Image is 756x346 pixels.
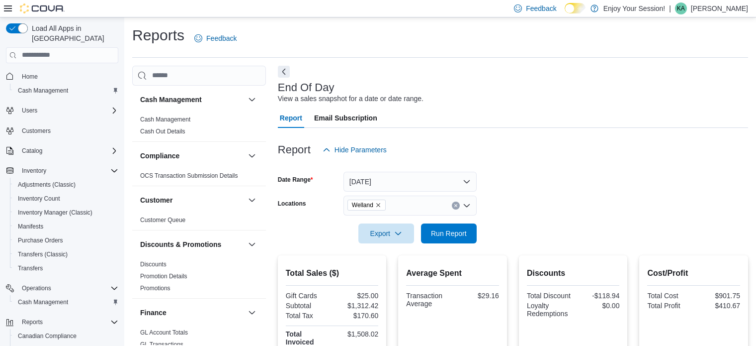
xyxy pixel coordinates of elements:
span: Hide Parameters [335,145,387,155]
button: Operations [2,281,122,295]
span: Discounts [140,260,167,268]
button: Customer [246,194,258,206]
span: Transfers (Classic) [18,250,68,258]
div: Discounts & Promotions [132,258,266,298]
a: Home [18,71,42,83]
button: Reports [18,316,47,328]
a: Inventory Manager (Classic) [14,207,96,219]
button: Adjustments (Classic) [10,178,122,192]
span: Welland [352,200,373,210]
button: Compliance [246,150,258,162]
button: Clear input [452,202,460,210]
span: KA [677,2,685,14]
a: Transfers (Classic) [14,248,72,260]
span: GL Account Totals [140,329,188,337]
button: Operations [18,282,55,294]
span: Promotions [140,284,170,292]
div: Transaction Average [406,292,450,308]
span: Inventory Count [18,195,60,203]
a: Feedback [190,28,241,48]
span: Email Subscription [314,108,377,128]
label: Date Range [278,176,313,184]
button: Cash Management [10,84,122,98]
span: Users [22,107,37,115]
button: Finance [140,308,244,318]
span: Feedback [526,3,556,13]
h3: Cash Management [140,95,202,105]
a: Promotion Details [140,273,187,280]
p: | [669,2,671,14]
p: [PERSON_NAME] [691,2,748,14]
strong: Total Invoiced [286,330,314,346]
div: Loyalty Redemptions [527,302,571,318]
label: Locations [278,200,306,208]
button: [DATE] [343,172,477,192]
div: Total Tax [286,312,330,320]
button: Compliance [140,151,244,161]
a: Cash Management [140,116,190,123]
a: Cash Out Details [140,128,185,135]
span: Load All Apps in [GEOGRAPHIC_DATA] [28,23,118,43]
span: Cash Management [14,296,118,308]
button: Cash Management [246,94,258,106]
input: Dark Mode [565,3,586,13]
h3: Discounts & Promotions [140,239,221,249]
button: Hide Parameters [319,140,391,160]
button: Run Report [421,224,477,243]
img: Cova [20,3,65,13]
span: Transfers (Classic) [14,248,118,260]
span: Feedback [206,33,237,43]
div: View a sales snapshot for a date or date range. [278,94,423,104]
a: Promotions [140,285,170,292]
button: Inventory Count [10,192,122,206]
button: Users [2,104,122,117]
div: Gift Cards [286,292,330,300]
span: Customers [18,124,118,137]
span: Export [364,224,408,243]
button: Users [18,105,41,116]
h3: Customer [140,195,172,205]
span: Operations [22,284,51,292]
h2: Cost/Profit [647,267,740,279]
button: Catalog [2,144,122,158]
span: Transfers [14,262,118,274]
button: Reports [2,315,122,329]
a: Transfers [14,262,47,274]
span: Adjustments (Classic) [18,181,76,189]
div: Subtotal [286,302,330,310]
a: Manifests [14,221,47,232]
button: Canadian Compliance [10,329,122,343]
h2: Discounts [527,267,620,279]
a: Inventory Count [14,193,64,205]
button: Remove Welland from selection in this group [375,202,381,208]
span: Inventory Manager (Classic) [14,207,118,219]
a: OCS Transaction Submission Details [140,172,238,179]
div: $1,508.02 [334,330,378,338]
span: Canadian Compliance [14,330,118,342]
button: Discounts & Promotions [140,239,244,249]
span: Report [280,108,302,128]
h3: Finance [140,308,167,318]
div: $170.60 [334,312,378,320]
a: Discounts [140,261,167,268]
div: Total Profit [647,302,691,310]
span: Inventory [22,167,46,175]
div: $1,312.42 [334,302,378,310]
div: $0.00 [575,302,619,310]
div: $29.16 [455,292,499,300]
span: Cash Out Details [140,127,185,135]
span: Manifests [14,221,118,232]
button: Customers [2,123,122,138]
div: Kim Alakas [675,2,687,14]
h2: Average Spent [406,267,499,279]
button: Open list of options [463,202,471,210]
span: Cash Management [18,298,68,306]
span: Customers [22,127,51,135]
button: Export [358,224,414,243]
button: Inventory [2,164,122,178]
div: Cash Management [132,114,266,141]
span: Home [18,70,118,83]
a: Customers [18,125,55,137]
